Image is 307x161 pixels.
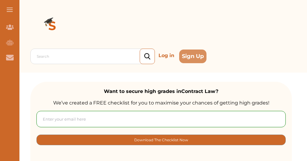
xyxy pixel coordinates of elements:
[144,53,150,60] img: search_icon
[134,136,188,143] p: Download The Checklist Now
[36,135,286,145] button: [object Object]
[53,100,269,106] span: We’ve created a FREE checklist for you to maximise your chances of getting high grades!
[104,88,218,94] strong: Want to secure high grades in Contract Law ?
[179,50,206,63] button: Sign Up
[30,5,74,49] img: Logo
[156,51,177,60] p: Log in
[36,111,286,127] input: Enter your email here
